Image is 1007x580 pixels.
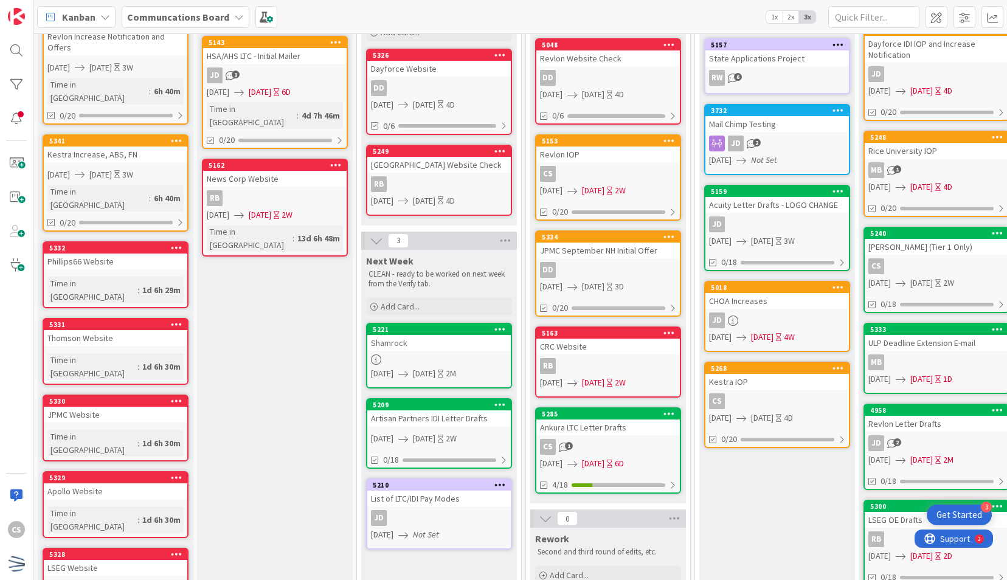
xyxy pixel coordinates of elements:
[943,373,952,385] div: 1D
[552,109,564,122] span: 0/6
[910,550,933,562] span: [DATE]
[615,184,626,197] div: 2W
[751,235,773,247] span: [DATE]
[893,438,901,446] span: 2
[709,312,725,328] div: JD
[151,192,184,205] div: 6h 40m
[705,70,849,86] div: RW
[207,225,292,252] div: Time in [GEOGRAPHIC_DATA]
[209,38,347,47] div: 5143
[721,256,737,269] span: 0/18
[413,367,435,380] span: [DATE]
[552,205,568,218] span: 0/20
[615,457,624,470] div: 6D
[582,280,604,293] span: [DATE]
[122,168,133,181] div: 3W
[943,277,954,289] div: 2W
[8,521,25,538] div: CS
[446,98,455,111] div: 4D
[219,134,235,147] span: 0/20
[540,88,562,101] span: [DATE]
[705,186,849,197] div: 5159
[536,136,680,147] div: 5153
[582,184,604,197] span: [DATE]
[709,331,732,344] span: [DATE]
[413,98,435,111] span: [DATE]
[44,147,187,162] div: Kestra Increase, ABS, FN
[47,185,149,212] div: Time in [GEOGRAPHIC_DATA]
[44,483,187,499] div: Apollo Website
[381,27,420,38] span: Add Card...
[44,396,187,423] div: 5330JPMC Website
[367,491,511,506] div: List of LTC/IDI Pay Modes
[868,435,884,451] div: JD
[705,50,849,66] div: State Applications Project
[784,235,795,247] div: 3W
[44,254,187,269] div: Phillips66 Website
[44,472,187,483] div: 5329
[47,61,70,74] span: [DATE]
[536,328,680,354] div: 5163CRC Website
[868,354,884,370] div: MB
[122,61,133,74] div: 3W
[536,147,680,162] div: Revlon IOP
[373,147,511,156] div: 5249
[282,209,292,221] div: 2W
[367,146,511,157] div: 5249
[536,439,680,455] div: CS
[753,139,761,147] span: 2
[711,106,849,115] div: 3732
[536,136,680,162] div: 5153Revlon IOP
[705,282,849,293] div: 5018
[367,480,511,491] div: 5210
[207,190,223,206] div: RB
[282,86,291,98] div: 6D
[705,105,849,132] div: 3732Mail Chimp Testing
[366,255,414,267] span: Next Week
[49,550,187,559] div: 5328
[893,165,901,173] span: 1
[44,243,187,254] div: 5332
[299,109,343,122] div: 4d 7h 46m
[367,61,511,77] div: Dayforce Website
[207,102,297,129] div: Time in [GEOGRAPHIC_DATA]
[540,358,556,374] div: RB
[615,280,624,293] div: 3D
[536,358,680,374] div: RB
[44,407,187,423] div: JPMC Website
[137,513,139,526] span: :
[536,243,680,258] div: JPMC September NH Initial Offer
[44,396,187,407] div: 5330
[60,109,75,122] span: 0/20
[542,137,680,145] div: 5153
[536,409,680,419] div: 5285
[47,430,137,457] div: Time in [GEOGRAPHIC_DATA]
[799,11,815,23] span: 3x
[367,176,511,192] div: RB
[709,154,732,167] span: [DATE]
[8,8,25,25] img: Visit kanbanzone.com
[203,67,347,83] div: JD
[203,160,347,187] div: 5162News Corp Website
[49,397,187,406] div: 5330
[868,85,891,97] span: [DATE]
[943,181,952,193] div: 4D
[371,367,393,380] span: [DATE]
[766,11,783,23] span: 1x
[446,195,455,207] div: 4D
[536,262,680,278] div: DD
[540,376,562,389] span: [DATE]
[44,472,187,499] div: 5329Apollo Website
[927,505,992,525] div: Open Get Started checklist, remaining modules: 3
[203,37,347,48] div: 5143
[89,168,112,181] span: [DATE]
[868,454,891,466] span: [DATE]
[367,157,511,173] div: [GEOGRAPHIC_DATA] Website Check
[47,506,137,533] div: Time in [GEOGRAPHIC_DATA]
[711,283,849,292] div: 5018
[367,480,511,506] div: 5210List of LTC/IDI Pay Modes
[232,71,240,78] span: 1
[446,432,457,445] div: 2W
[367,410,511,426] div: Artisan Partners IDI Letter Drafts
[62,10,95,24] span: Kanban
